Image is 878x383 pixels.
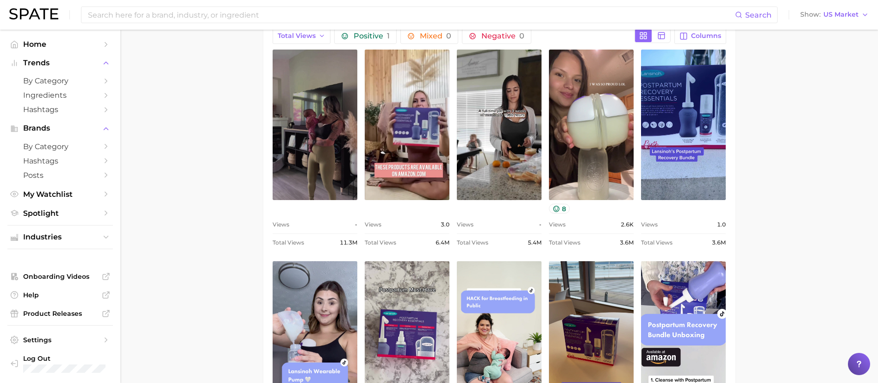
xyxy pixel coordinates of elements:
span: Search [745,11,772,19]
span: Onboarding Videos [23,272,97,281]
span: Views [365,219,381,230]
span: Views [641,219,658,230]
span: Settings [23,336,97,344]
span: Total Views [273,237,304,248]
span: Help [23,291,97,299]
span: 5.4m [528,237,542,248]
img: SPATE [9,8,58,19]
span: 1.0 [717,219,726,230]
span: Negative [481,32,524,40]
span: Posts [23,171,97,180]
span: 0 [446,31,451,40]
span: Views [273,219,289,230]
input: Search here for a brand, industry, or ingredient [87,7,735,23]
span: 2.6k [621,219,634,230]
span: - [539,219,542,230]
a: by Category [7,139,113,154]
button: Columns [674,28,726,44]
a: Hashtags [7,154,113,168]
span: Home [23,40,97,49]
span: Total Views [641,237,673,248]
span: - [355,219,357,230]
button: Industries [7,230,113,244]
span: Brands [23,124,97,132]
button: ShowUS Market [798,9,871,21]
a: Spotlight [7,206,113,220]
span: 0 [519,31,524,40]
a: Ingredients [7,88,113,102]
span: US Market [823,12,859,17]
span: 1 [387,31,390,40]
span: Log Out [23,354,137,363]
button: Trends [7,56,113,70]
span: Ingredients [23,91,97,100]
span: 6.4m [436,237,449,248]
span: Total Views [365,237,396,248]
span: Mixed [420,32,451,40]
span: My Watchlist [23,190,97,199]
span: Show [800,12,821,17]
a: Help [7,288,113,302]
span: Total Views [278,32,316,40]
a: My Watchlist [7,187,113,201]
a: Onboarding Videos [7,270,113,283]
span: 3.6m [712,237,726,248]
span: Columns [691,32,721,40]
span: 3.0 [441,219,449,230]
span: Spotlight [23,209,97,218]
a: Product Releases [7,307,113,320]
a: by Category [7,74,113,88]
a: Log out. Currently logged in with e-mail laura.cordero@emersongroup.com. [7,352,113,376]
span: Views [457,219,473,230]
button: Total Views [273,28,331,44]
button: 8 [549,204,570,213]
span: by Category [23,142,97,151]
button: Brands [7,121,113,135]
a: Hashtags [7,102,113,117]
span: Total Views [549,237,580,248]
span: 11.3m [340,237,357,248]
span: Product Releases [23,309,97,318]
span: Hashtags [23,157,97,165]
span: Hashtags [23,105,97,114]
a: Home [7,37,113,51]
span: 3.6m [620,237,634,248]
span: Total Views [457,237,488,248]
a: Posts [7,168,113,182]
span: Trends [23,59,97,67]
span: Views [549,219,566,230]
a: Settings [7,333,113,347]
span: Industries [23,233,97,241]
span: Positive [354,32,390,40]
span: by Category [23,76,97,85]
